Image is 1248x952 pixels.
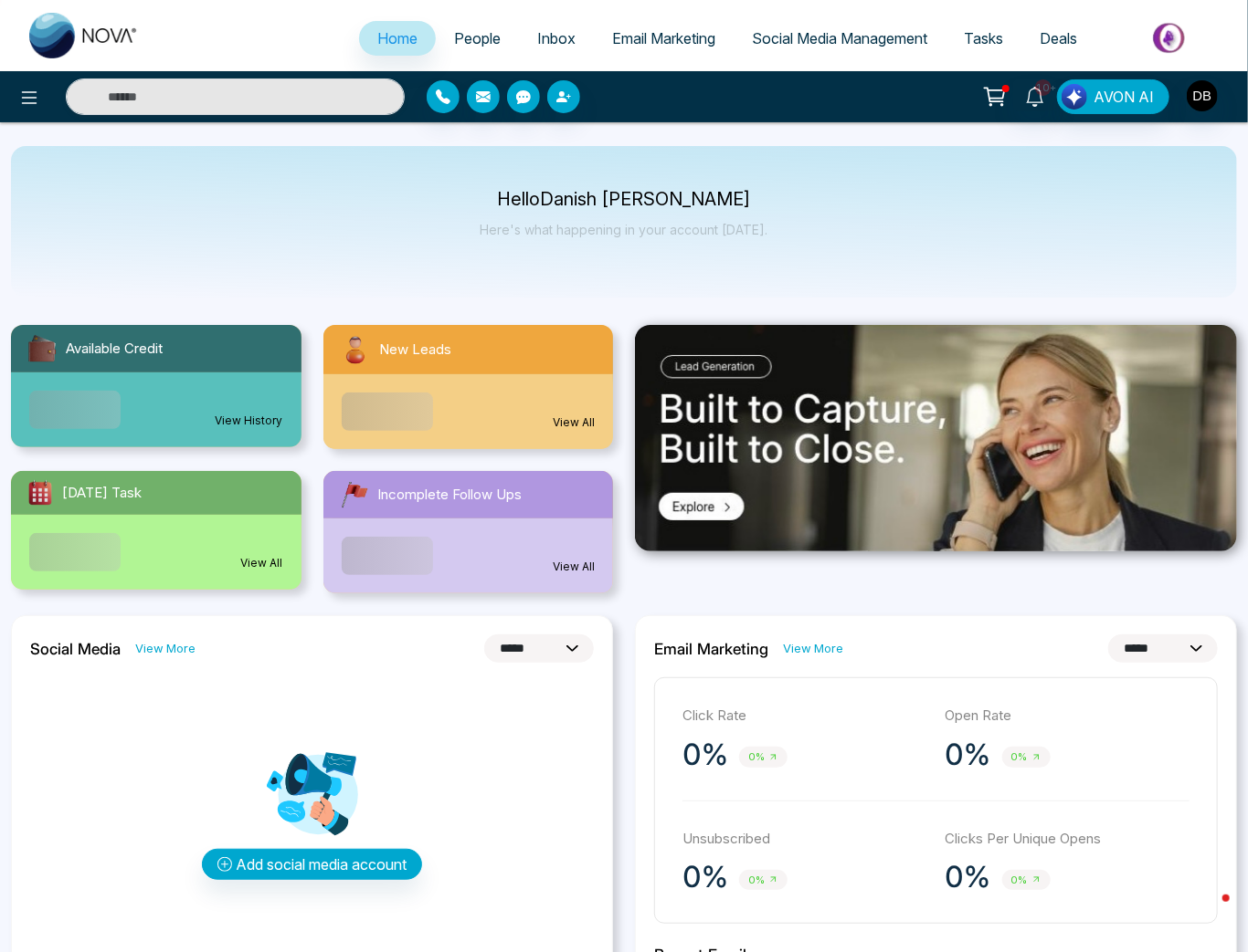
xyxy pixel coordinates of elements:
iframe: Intercom live chat [1186,890,1230,934]
h2: Email Marketing [654,640,768,658]
span: AVON AI [1094,86,1154,108]
span: Deals [1040,29,1077,47]
a: Social Media Management [734,21,946,56]
a: View All [241,555,283,571]
a: Deals [1021,21,1095,56]
a: Tasks [946,21,1021,56]
a: People [436,21,519,56]
img: followUps.svg [338,478,371,511]
a: Home [359,21,436,56]
a: Inbox [519,21,594,56]
button: AVON AI [1057,79,1169,114]
img: todayTask.svg [26,478,55,507]
span: 10+ [1035,79,1052,96]
img: availableCredit.svg [26,332,58,365]
h2: Social Media [30,640,121,658]
span: 0% [739,747,788,768]
a: Incomplete Follow UpsView All [312,471,625,593]
p: Clicks Per Unique Opens [946,829,1190,850]
span: People [454,29,501,47]
p: 0% [946,859,991,895]
a: View All [553,559,595,575]
span: Tasks [964,29,1003,47]
span: 0% [1002,870,1051,891]
p: 0% [682,859,728,895]
img: newLeads.svg [338,332,373,367]
span: [DATE] Task [62,483,142,504]
button: Add social media account [202,849,422,880]
a: 10+ [1013,79,1057,111]
a: View History [216,413,283,429]
p: Open Rate [946,706,1190,727]
p: Here's what happening in your account [DATE]. [481,222,768,237]
p: Unsubscribed [682,829,927,850]
img: User Avatar [1187,80,1218,111]
span: Home [377,29,418,47]
span: New Leads [380,340,452,361]
span: Inbox [537,29,576,47]
p: Hello Danish [PERSON_NAME] [481,192,768,207]
span: Email Marketing [612,29,715,47]
p: 0% [682,737,728,773]
p: 0% [946,737,991,773]
img: . [635,325,1237,551]
span: 0% [739,870,788,891]
a: View More [783,640,843,657]
span: Social Media Management [752,29,927,47]
a: Email Marketing [594,21,734,56]
span: Available Credit [66,339,163,360]
span: Incomplete Follow Ups [378,485,523,506]
a: View More [135,640,196,657]
img: Lead Flow [1062,84,1087,110]
a: View All [553,414,595,431]
img: Nova CRM Logo [29,13,139,58]
img: Analytics png [267,748,358,840]
img: Market-place.gif [1105,17,1237,58]
p: Click Rate [682,706,927,727]
a: New LeadsView All [312,325,625,449]
span: 0% [1002,747,1051,768]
